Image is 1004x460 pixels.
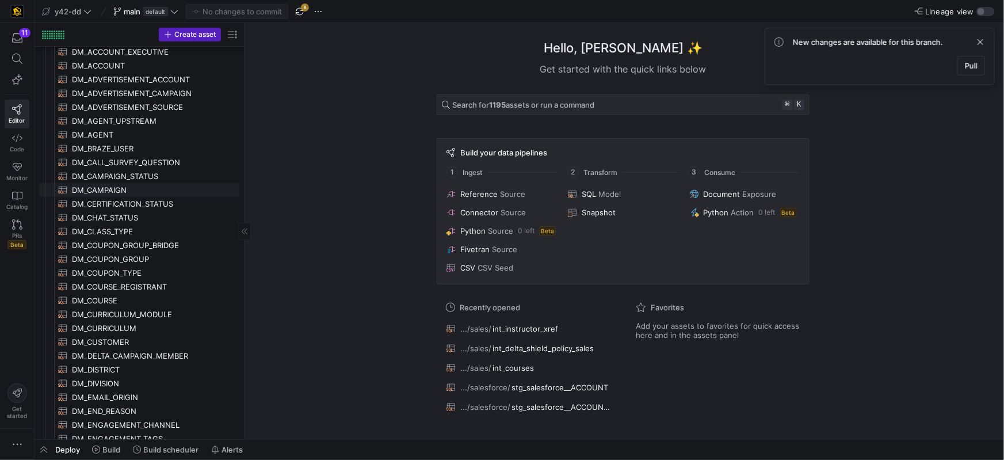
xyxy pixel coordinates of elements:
a: DM_AGENT​​​​​​​​​​ [39,128,239,142]
span: DM_END_REASON​​​​​​​​​​ [72,405,226,418]
a: PRsBeta [5,215,29,254]
span: DM_COUPON_GROUP_BRIDGE​​​​​​​​​​ [72,239,226,252]
div: Press SPACE to select this row. [39,432,239,446]
button: .../sales/int_instructor_xref [444,321,613,336]
div: Press SPACE to select this row. [39,349,239,363]
span: Beta [539,226,556,235]
strong: 1195 [489,100,506,109]
span: DM_COURSE​​​​​​​​​​ [72,294,226,307]
span: Exposure [743,189,777,199]
div: Press SPACE to select this row. [39,45,239,59]
span: Source [501,208,526,217]
img: https://storage.googleapis.com/y42-prod-data-exchange/images/uAsz27BndGEK0hZWDFeOjoxA7jCwgK9jE472... [12,6,23,17]
span: DM_DISTRICT​​​​​​​​​​ [72,363,226,377]
span: DM_AGENT​​​​​​​​​​ [72,128,226,142]
span: Monitor [6,174,28,181]
div: Press SPACE to select this row. [39,266,239,280]
div: Press SPACE to select this row. [39,404,239,418]
button: ReferenceSource [444,187,559,201]
button: Build scheduler [128,440,204,459]
button: Pull [957,56,985,75]
span: .../sales/ [460,324,491,333]
a: DM_COUPON_TYPE​​​​​​​​​​ [39,266,239,280]
span: Pull [965,61,978,70]
a: DM_COURSE​​​​​​​​​​ [39,294,239,307]
span: DM_ADVERTISEMENT_ACCOUNT​​​​​​​​​​ [72,73,226,86]
button: Snapshot [566,206,680,219]
span: Get started [7,405,27,419]
span: SQL [582,189,596,199]
div: Get started with the quick links below [437,62,810,76]
span: 0 left [759,208,776,216]
span: DM_CAMPAIGN_STATUS​​​​​​​​​​ [72,170,226,183]
button: SQLModel [566,187,680,201]
span: DM_CUSTOMER​​​​​​​​​​ [72,336,226,349]
button: .../sales/int_courses [444,360,613,375]
kbd: k [794,100,804,110]
div: Press SPACE to select this row. [39,169,239,183]
a: DM_CURRICULUM_MODULE​​​​​​​​​​ [39,307,239,321]
a: DM_CERTIFICATION_STATUS​​​​​​​​​​ [39,197,239,211]
a: DM_CHAT_STATUS​​​​​​​​​​ [39,211,239,225]
span: Source [488,226,513,235]
a: DM_EMAIL_ORIGIN​​​​​​​​​​ [39,390,239,404]
span: PRs [12,232,22,239]
div: Press SPACE to select this row. [39,86,239,100]
div: Press SPACE to select this row. [39,321,239,335]
span: int_instructor_xref [493,324,558,333]
span: DM_CURRICULUM​​​​​​​​​​ [72,322,226,335]
div: Press SPACE to select this row. [39,363,239,377]
a: DM_CUSTOMER​​​​​​​​​​ [39,335,239,349]
div: Press SPACE to select this row. [39,211,239,225]
span: Deploy [55,445,80,454]
div: Press SPACE to select this row. [39,59,239,73]
a: Code [5,128,29,157]
span: Model [598,189,621,199]
div: Press SPACE to select this row. [39,418,239,432]
div: Press SPACE to select this row. [39,128,239,142]
a: DM_CURRICULUM​​​​​​​​​​ [39,321,239,335]
span: int_courses [493,363,534,372]
span: DM_DIVISION​​​​​​​​​​ [72,377,226,390]
span: New changes are available for this branch. [793,37,943,47]
a: DM_CAMPAIGN​​​​​​​​​​ [39,183,239,197]
button: Create asset [159,28,221,41]
span: DM_EMAIL_ORIGIN​​​​​​​​​​ [72,391,226,404]
a: DM_COUPON_GROUP​​​​​​​​​​ [39,252,239,266]
span: Search for assets or run a command [452,100,594,109]
a: DM_ADVERTISEMENT_ACCOUNT​​​​​​​​​​ [39,73,239,86]
span: DM_ACCOUNT_EXECUTIVE​​​​​​​​​​ [72,45,226,59]
a: DM_COURSE_REGISTRANT​​​​​​​​​​ [39,280,239,294]
span: CSV Seed [478,263,513,272]
span: Favorites [651,303,684,312]
button: .../salesforce/stg_salesforce__ACCOUNT_HISTORY [444,400,613,415]
span: Build scheduler [143,445,198,454]
span: Connector [460,208,498,217]
div: Press SPACE to select this row. [39,225,239,238]
button: Build [87,440,125,459]
span: .../salesforce/ [460,402,510,412]
a: DM_ACCOUNT​​​​​​​​​​ [39,59,239,73]
a: Monitor [5,157,29,186]
span: DM_ENGAGEMENT_CHANNEL​​​​​​​​​​ [72,419,226,432]
span: main [124,7,140,16]
span: DM_COURSE_REGISTRANT​​​​​​​​​​ [72,280,226,294]
button: DocumentExposure [688,187,802,201]
span: Reference [460,189,498,199]
button: .../sales/int_delta_shield_policy_sales [444,341,613,356]
button: CSVCSV Seed [444,261,559,275]
div: 11 [19,28,30,37]
span: Beta [780,208,797,217]
a: DM_AGENT_UPSTREAM​​​​​​​​​​ [39,114,239,128]
div: Press SPACE to select this row. [39,142,239,155]
a: Editor [5,100,29,128]
a: DM_END_REASON​​​​​​​​​​ [39,404,239,418]
span: DM_ENGAGEMENT_TAGS​​​​​​​​​​ [72,432,226,446]
button: Getstarted [5,379,29,424]
div: Press SPACE to select this row. [39,114,239,128]
button: FivetranSource [444,242,559,256]
button: PythonAction0 leftBeta [688,206,802,219]
span: 0 left [518,227,535,235]
span: Code [10,146,24,153]
div: Press SPACE to select this row. [39,280,239,294]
